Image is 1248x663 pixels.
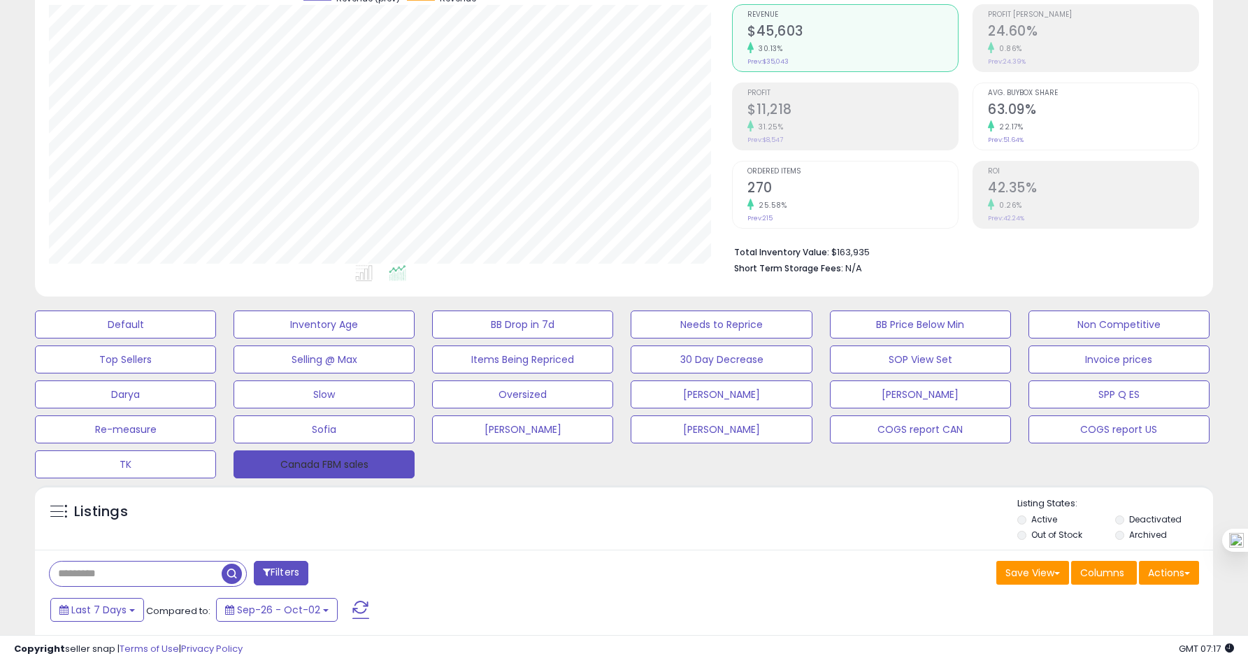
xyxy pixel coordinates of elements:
[1071,561,1137,585] button: Columns
[988,11,1198,19] span: Profit [PERSON_NAME]
[988,57,1026,66] small: Prev: 24.39%
[994,43,1022,54] small: 0.86%
[754,200,787,211] small: 25.58%
[1129,529,1167,541] label: Archived
[830,380,1011,408] button: [PERSON_NAME]
[35,345,216,373] button: Top Sellers
[35,450,216,478] button: TK
[1028,380,1210,408] button: SPP Q ES
[432,311,613,338] button: BB Drop in 7d
[216,598,338,622] button: Sep-26 - Oct-02
[996,561,1069,585] button: Save View
[631,380,812,408] button: [PERSON_NAME]
[747,168,958,176] span: Ordered Items
[988,101,1198,120] h2: 63.09%
[234,415,415,443] button: Sofia
[35,311,216,338] button: Default
[988,168,1198,176] span: ROI
[994,200,1022,211] small: 0.26%
[234,345,415,373] button: Selling @ Max
[234,450,415,478] button: Canada FBM sales
[14,642,65,655] strong: Copyright
[747,214,773,222] small: Prev: 215
[1028,415,1210,443] button: COGS report US
[631,311,812,338] button: Needs to Reprice
[734,243,1189,259] li: $163,935
[1139,561,1199,585] button: Actions
[1179,642,1234,655] span: 2025-10-10 07:17 GMT
[830,311,1011,338] button: BB Price Below Min
[988,23,1198,42] h2: 24.60%
[1129,513,1182,525] label: Deactivated
[747,57,789,66] small: Prev: $35,043
[71,603,127,617] span: Last 7 Days
[1028,311,1210,338] button: Non Competitive
[994,122,1023,132] small: 22.17%
[432,415,613,443] button: [PERSON_NAME]
[631,345,812,373] button: 30 Day Decrease
[988,214,1024,222] small: Prev: 42.24%
[74,502,128,522] h5: Listings
[845,262,862,275] span: N/A
[35,380,216,408] button: Darya
[988,90,1198,97] span: Avg. Buybox Share
[254,561,308,585] button: Filters
[747,136,783,144] small: Prev: $8,547
[830,345,1011,373] button: SOP View Set
[432,345,613,373] button: Items Being Repriced
[1017,497,1213,511] p: Listing States:
[120,642,179,655] a: Terms of Use
[747,90,958,97] span: Profit
[234,311,415,338] button: Inventory Age
[734,262,843,274] b: Short Term Storage Fees:
[988,136,1024,144] small: Prev: 51.64%
[734,246,829,258] b: Total Inventory Value:
[1066,634,1199,648] div: Displaying 1 to 25 of 257 items
[988,180,1198,199] h2: 42.35%
[146,604,210,618] span: Compared to:
[747,23,958,42] h2: $45,603
[1031,529,1082,541] label: Out of Stock
[747,11,958,19] span: Revenue
[181,642,243,655] a: Privacy Policy
[1229,533,1244,548] img: one_i.png
[747,180,958,199] h2: 270
[35,415,216,443] button: Re-measure
[1028,345,1210,373] button: Invoice prices
[432,380,613,408] button: Oversized
[747,101,958,120] h2: $11,218
[234,380,415,408] button: Slow
[830,415,1011,443] button: COGS report CAN
[631,415,812,443] button: [PERSON_NAME]
[754,122,783,132] small: 31.25%
[1080,566,1124,580] span: Columns
[14,643,243,656] div: seller snap | |
[237,603,320,617] span: Sep-26 - Oct-02
[1031,513,1057,525] label: Active
[50,598,144,622] button: Last 7 Days
[754,43,782,54] small: 30.13%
